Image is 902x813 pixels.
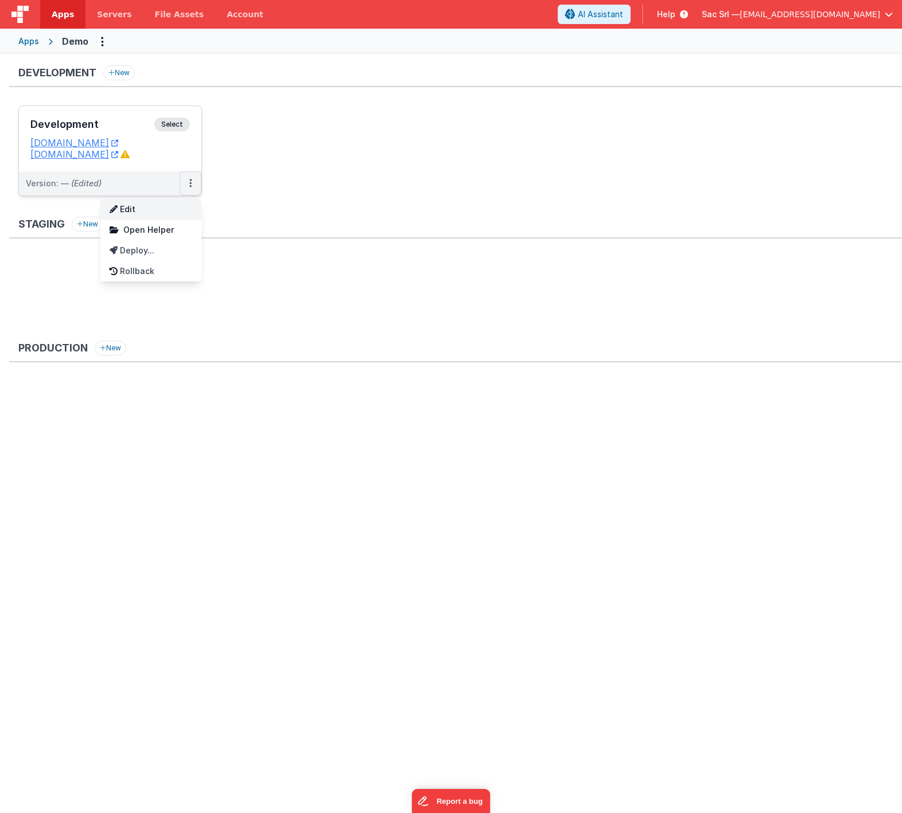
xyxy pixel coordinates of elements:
[100,199,201,220] a: Edit
[702,9,740,20] span: Sac Srl —
[412,789,491,813] iframe: Marker.io feedback button
[702,9,893,20] button: Sac Srl — [EMAIL_ADDRESS][DOMAIN_NAME]
[100,261,201,282] a: Rollback
[657,9,675,20] span: Help
[155,9,204,20] span: File Assets
[97,9,131,20] span: Servers
[123,225,174,234] span: Open Helper
[740,9,880,20] span: [EMAIL_ADDRESS][DOMAIN_NAME]
[100,240,201,261] a: Deploy...
[558,5,631,24] button: AI Assistant
[578,9,623,20] span: AI Assistant
[52,9,74,20] span: Apps
[100,199,201,282] div: Options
